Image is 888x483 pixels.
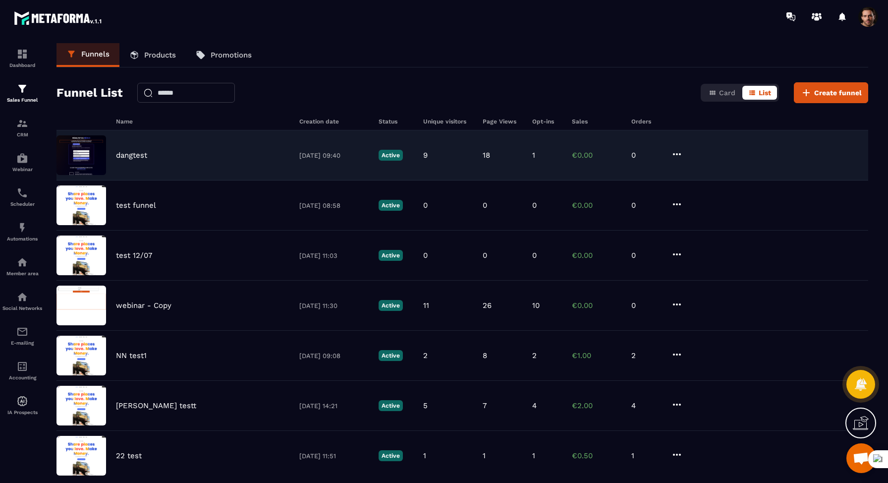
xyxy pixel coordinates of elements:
[116,451,142,460] p: 22 test
[379,200,403,211] p: Active
[56,436,106,476] img: image
[379,350,403,361] p: Active
[56,336,106,375] img: image
[2,271,42,276] p: Member area
[299,352,369,360] p: [DATE] 09:08
[532,401,537,410] p: 4
[423,451,426,460] p: 1
[16,395,28,407] img: automations
[16,291,28,303] img: social-network
[2,132,42,137] p: CRM
[423,201,428,210] p: 0
[56,236,106,275] img: image
[186,43,262,67] a: Promotions
[2,41,42,75] a: formationformationDashboard
[532,351,537,360] p: 2
[631,451,661,460] p: 1
[2,201,42,207] p: Scheduler
[299,152,369,159] p: [DATE] 09:40
[703,86,741,100] button: Card
[56,135,106,175] img: image
[116,251,152,260] p: test 12/07
[483,401,487,410] p: 7
[56,286,106,325] img: image
[379,250,403,261] p: Active
[211,51,252,60] p: Promotions
[2,318,42,353] a: emailemailE-mailing
[379,450,403,461] p: Active
[483,118,522,125] h6: Page Views
[16,326,28,338] img: email
[16,152,28,164] img: automations
[483,201,487,210] p: 0
[532,451,535,460] p: 1
[116,301,171,310] p: webinar - Copy
[532,251,537,260] p: 0
[16,118,28,129] img: formation
[116,201,156,210] p: test funnel
[631,118,661,125] h6: Orders
[16,361,28,372] img: accountant
[299,302,369,309] p: [DATE] 11:30
[299,452,369,460] p: [DATE] 11:51
[56,185,106,225] img: image
[423,351,428,360] p: 2
[423,151,428,160] p: 9
[299,202,369,209] p: [DATE] 08:58
[2,75,42,110] a: formationformationSales Funnel
[299,252,369,259] p: [DATE] 11:03
[759,89,771,97] span: List
[379,118,413,125] h6: Status
[532,118,562,125] h6: Opt-ins
[2,180,42,214] a: schedulerschedulerScheduler
[572,251,621,260] p: €0.00
[299,118,369,125] h6: Creation date
[2,214,42,249] a: automationsautomationsAutomations
[2,284,42,318] a: social-networksocial-networkSocial Networks
[379,300,403,311] p: Active
[2,249,42,284] a: automationsautomationsMember area
[631,151,661,160] p: 0
[56,83,122,103] h2: Funnel List
[2,110,42,145] a: formationformationCRM
[379,400,403,411] p: Active
[631,301,661,310] p: 0
[483,151,490,160] p: 18
[483,451,486,460] p: 1
[423,118,473,125] h6: Unique visitors
[423,301,429,310] p: 11
[572,151,621,160] p: €0.00
[116,118,289,125] h6: Name
[116,351,147,360] p: NN test1
[16,83,28,95] img: formation
[483,351,487,360] p: 8
[532,301,540,310] p: 10
[2,305,42,311] p: Social Networks
[719,89,735,97] span: Card
[572,301,621,310] p: €0.00
[56,386,106,425] img: image
[2,97,42,103] p: Sales Funnel
[144,51,176,60] p: Products
[56,43,119,67] a: Funnels
[572,118,621,125] h6: Sales
[379,150,403,161] p: Active
[2,62,42,68] p: Dashboard
[119,43,186,67] a: Products
[2,236,42,241] p: Automations
[116,401,196,410] p: [PERSON_NAME] testt
[299,402,369,410] p: [DATE] 14:21
[572,451,621,460] p: €0.50
[572,201,621,210] p: €0.00
[2,145,42,180] a: automationsautomationsWebinar
[81,50,110,59] p: Funnels
[2,340,42,346] p: E-mailing
[16,48,28,60] img: formation
[16,222,28,234] img: automations
[794,82,868,103] button: Create funnel
[631,201,661,210] p: 0
[631,251,661,260] p: 0
[2,353,42,388] a: accountantaccountantAccounting
[631,401,661,410] p: 4
[846,443,876,473] a: Mở cuộc trò chuyện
